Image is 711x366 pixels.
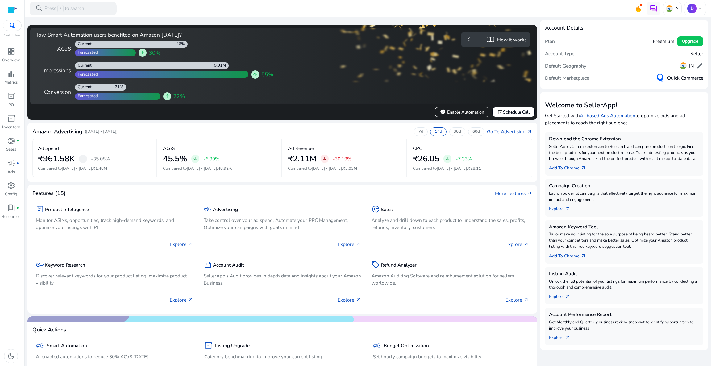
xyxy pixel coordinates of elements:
h3: Welcome to SellerApp! [545,101,703,109]
h4: Amazon Advertising [32,128,82,135]
span: 55% [261,70,273,78]
h2: ₹26.05 [413,154,439,164]
span: arrow_outward [527,191,532,196]
a: Go To Advertisingarrow_outward [487,128,532,135]
h5: Account Type [545,51,574,56]
span: donut_small [372,205,380,213]
p: 60d [472,129,480,135]
h5: Refund Analyzer [381,262,417,268]
p: Explore [338,296,361,303]
a: AI-based Ads Automation [580,112,635,119]
span: arrow_outward [565,206,571,212]
p: Compared to : [163,166,276,172]
p: Launch powerful campaigns that effectively target the right audience for maximum impact and engag... [549,191,699,203]
span: campaign [204,205,212,213]
span: arrow_outward [356,297,361,303]
h4: Quick Actions [32,326,66,333]
span: chevron_left [465,35,473,44]
p: AI enabled automations to reduce 30% ACoS [DATE] [36,353,192,360]
img: in.svg [666,5,673,12]
h5: Account Performance Report [549,312,699,317]
div: 46% [176,41,188,47]
span: inventory_2 [7,114,15,123]
a: Explorearrow_outward [549,332,576,341]
span: arrow_downward [140,50,145,56]
p: Overview [2,57,20,64]
p: ACoS [163,145,175,152]
h2: ₹2.11M [288,154,317,164]
p: SellerApp's Audit provides in depth data and insights about your Amazon Business. [204,272,361,286]
h5: Campaign Creation [549,183,699,189]
span: [DATE] - [DATE] [437,166,467,171]
p: Explore [170,296,193,303]
span: sell [372,261,380,269]
p: Marketplace [4,33,21,38]
p: Ads [7,169,15,175]
p: IN [673,6,678,11]
span: arrow_upward [252,72,258,77]
span: event [497,109,503,115]
span: search [35,4,43,12]
p: ([DATE] - [DATE]) [85,129,118,135]
button: eventSchedule Call [492,107,535,117]
p: D [687,4,697,13]
h5: Default Marketplace [545,75,589,81]
button: verifiedEnable Automation [435,107,489,117]
h5: Download the Chrome Extension [549,136,699,142]
h5: IN [689,63,694,69]
div: Forecasted [75,94,98,99]
p: Compared to : [38,166,151,172]
div: Current [75,63,92,69]
h5: Smart Automation [47,343,87,348]
span: [DATE] - [DATE] [62,166,92,171]
h2: ₹961.58K [38,154,75,164]
span: summarize [204,261,212,269]
span: 30% [149,49,160,57]
div: Current [75,85,92,90]
div: Current [75,41,92,47]
p: Explore [338,241,361,248]
p: Amazon Auditing Software and reimbursement solution for sellers worldwide. [372,272,529,286]
span: [DATE] - [DATE] [187,166,217,171]
p: Tailor make your listing for the sole purpose of being heard better. Stand better than your compe... [549,231,699,250]
p: SellerApp's Chrome extension to Research and compare products on the go. Find the best products f... [549,144,699,162]
h5: Default Geography [545,63,586,69]
span: campaign [7,159,15,167]
span: settings [7,181,15,189]
p: -7.33% [456,156,472,161]
p: -30.19% [333,156,351,161]
p: 7d [418,129,423,135]
a: More Featuresarrow_outward [495,190,532,197]
p: Take control over your ad spend, Automate your PPC Management, Optimize your campaigns with goals... [204,217,361,231]
span: ₹3.03M [343,166,357,171]
p: Resources [2,214,20,220]
span: ₹1.48M [93,166,107,171]
div: ACoS [34,45,71,53]
span: arrow_downward [193,156,198,162]
span: book_4 [7,204,15,212]
span: arrow_downward [445,156,450,162]
span: arrow_downward [322,156,327,162]
p: PO [8,102,14,108]
p: Compared to : [413,166,527,172]
h5: Plan [545,39,555,44]
span: arrow_outward [523,297,529,303]
button: Upgrade [677,36,703,46]
a: Add To Chrome [549,162,592,172]
span: arrow_outward [188,242,193,247]
span: fiber_manual_record [16,139,19,142]
span: fiber_manual_record [16,207,19,210]
p: Metrics [4,80,18,86]
p: Sales [6,147,16,153]
span: verified [440,109,446,115]
span: arrow_outward [581,253,586,259]
p: Ad Spend [38,145,59,152]
p: Press to search [44,5,84,12]
h5: Budget Optimization [384,343,429,348]
p: Inventory [2,124,20,131]
p: 30d [454,129,461,135]
span: package [36,205,44,213]
p: Explore [505,296,529,303]
div: 5.01M [214,63,229,69]
h5: Listing Upgrade [215,343,250,348]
